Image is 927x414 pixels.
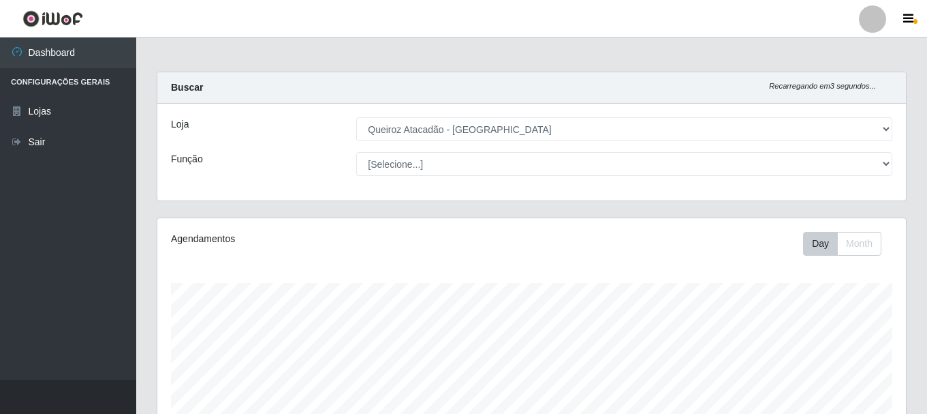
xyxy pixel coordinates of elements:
[171,232,460,246] div: Agendamentos
[171,117,189,132] label: Loja
[22,10,83,27] img: CoreUI Logo
[803,232,838,256] button: Day
[171,152,203,166] label: Função
[837,232,881,256] button: Month
[769,82,876,90] i: Recarregando em 3 segundos...
[803,232,881,256] div: First group
[171,82,203,93] strong: Buscar
[803,232,892,256] div: Toolbar with button groups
